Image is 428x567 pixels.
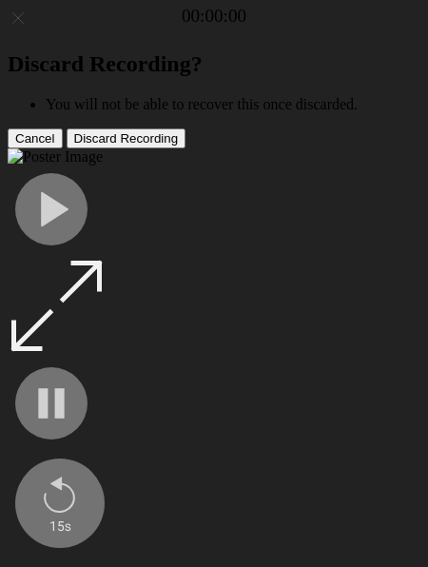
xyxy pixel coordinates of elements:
img: Poster Image [8,148,103,166]
li: You will not be able to recover this once discarded. [46,96,420,113]
button: Discard Recording [67,128,186,148]
button: Cancel [8,128,63,148]
a: 00:00:00 [182,6,246,27]
h2: Discard Recording? [8,51,420,77]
